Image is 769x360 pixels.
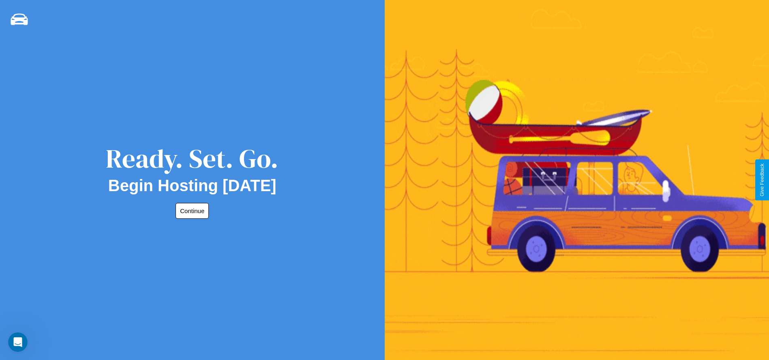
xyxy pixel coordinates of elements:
h2: Begin Hosting [DATE] [108,177,276,195]
button: Continue [176,203,209,219]
div: Ready. Set. Go. [106,140,278,177]
div: Give Feedback [759,164,765,196]
iframe: Intercom live chat [8,332,28,352]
